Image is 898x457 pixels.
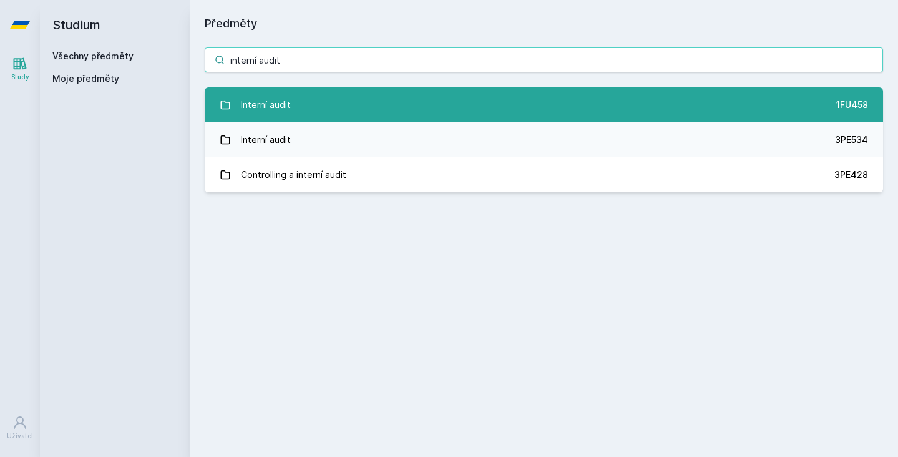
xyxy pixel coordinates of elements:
[52,51,134,61] a: Všechny předměty
[836,99,868,111] div: 1FU458
[205,87,883,122] a: Interní audit 1FU458
[205,47,883,72] input: Název nebo ident předmětu…
[834,169,868,181] div: 3PE428
[241,162,346,187] div: Controlling a interní audit
[205,15,883,32] h1: Předměty
[205,157,883,192] a: Controlling a interní audit 3PE428
[52,72,119,85] span: Moje předměty
[205,122,883,157] a: Interní audit 3PE534
[241,92,291,117] div: Interní audit
[7,431,33,441] div: Uživatel
[835,134,868,146] div: 3PE534
[2,50,37,88] a: Study
[11,72,29,82] div: Study
[2,409,37,447] a: Uživatel
[241,127,291,152] div: Interní audit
